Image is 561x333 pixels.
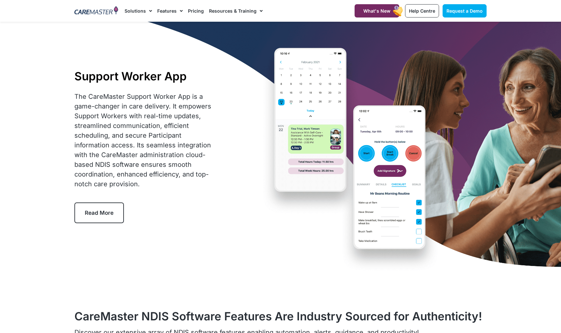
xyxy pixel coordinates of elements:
span: What's New [363,8,390,14]
h2: CareMaster NDIS Software Features Are Industry Sourced for Authenticity! [74,309,487,323]
a: Read More [74,202,124,223]
a: Request a Demo [443,4,487,17]
span: Request a Demo [446,8,483,14]
a: What's New [355,4,399,17]
div: The CareMaster Support Worker App is a game-changer in care delivery. It empowers Support Workers... [74,92,214,189]
a: Help Centre [405,4,439,17]
h1: Support Worker App [74,69,214,83]
img: CareMaster Logo [74,6,118,16]
span: Read More [85,210,114,216]
span: Help Centre [409,8,435,14]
